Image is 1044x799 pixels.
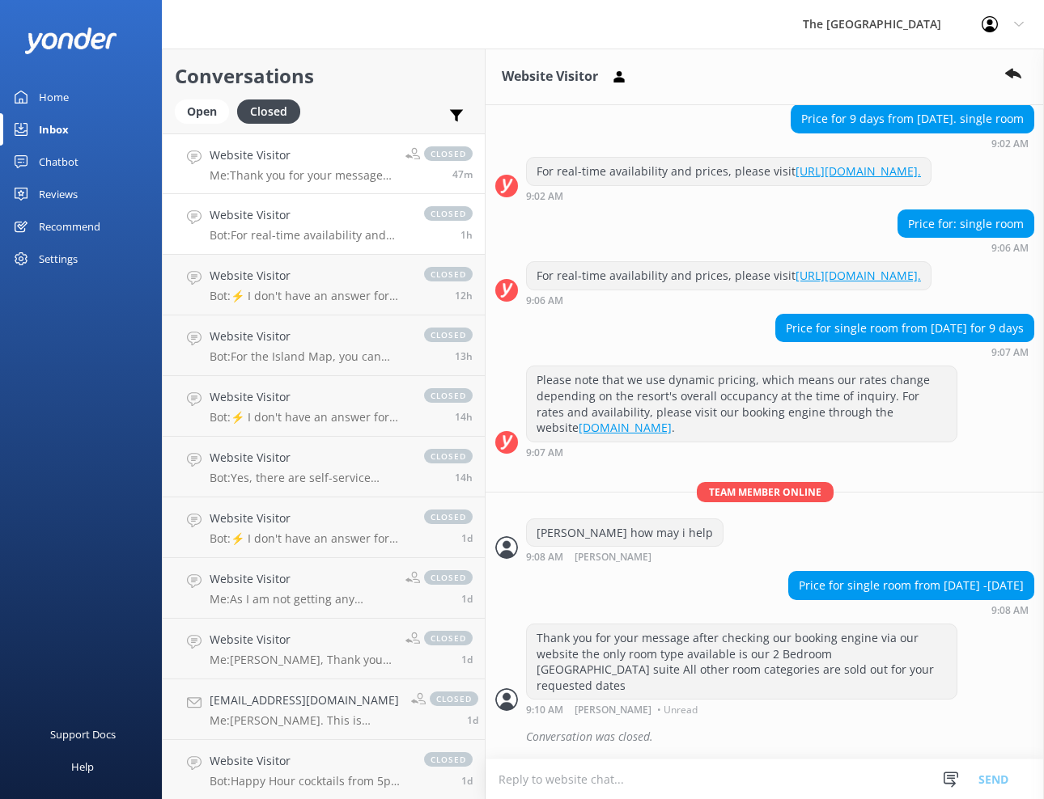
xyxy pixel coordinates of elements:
[210,328,408,345] h4: Website Visitor
[210,388,408,406] h4: Website Visitor
[575,552,651,563] span: [PERSON_NAME]
[163,133,485,194] a: Website VisitorMe:Thank you for your message after checking our booking engine via our website th...
[210,471,408,485] p: Bot: Yes, there are self-service laundry facilities available with token-operated washing, drying...
[796,163,921,179] a: [URL][DOMAIN_NAME].
[24,27,117,54] img: yonder-white-logo.png
[210,631,393,649] h4: Website Visitor
[50,718,116,750] div: Support Docs
[210,752,408,770] h4: Website Visitor
[210,168,393,183] p: Me: Thank you for your message after checking our booking engine via our website the only room ty...
[424,570,473,585] span: closed
[39,146,79,178] div: Chatbot
[991,139,1029,149] strong: 9:02 AM
[210,509,408,527] h4: Website Visitor
[237,102,308,120] a: Closed
[210,774,408,788] p: Bot: Happy Hour cocktails from 5pm to 6pm are available at [GEOGRAPHIC_DATA][PERSON_NAME].
[526,705,563,715] strong: 9:10 AM
[898,242,1034,253] div: Sep 22 2025 11:06am (UTC -10:00) Pacific/Honolulu
[526,551,724,563] div: Sep 22 2025 11:08am (UTC -10:00) Pacific/Honolulu
[163,255,485,315] a: Website VisitorBot:⚡ I don't have an answer for that in my knowledge base. Please try and rephras...
[461,592,473,606] span: Sep 21 2025 08:49am (UTC -10:00) Pacific/Honolulu
[71,750,94,783] div: Help
[527,158,931,185] div: For real-time availability and prices, please visit
[575,705,651,715] span: [PERSON_NAME]
[175,102,237,120] a: Open
[210,267,408,285] h4: Website Visitor
[579,420,672,435] a: [DOMAIN_NAME]
[455,349,473,363] span: Sep 21 2025 10:29pm (UTC -10:00) Pacific/Honolulu
[210,410,408,425] p: Bot: ⚡ I don't have an answer for that in my knowledge base. Please try and rephrase your questio...
[210,289,408,303] p: Bot: ⚡ I don't have an answer for that in my knowledge base. Please try and rephrase your questio...
[495,723,1034,750] div: 2025-09-22T21:16:13.402
[163,437,485,497] a: Website VisitorBot:Yes, there are self-service laundry facilities available with token-operated w...
[163,558,485,619] a: Website VisitorMe:As I am not getting any response, I will now close this chat box. Please feel f...
[39,178,78,210] div: Reviews
[775,346,1034,357] div: Sep 22 2025 11:07am (UTC -10:00) Pacific/Honolulu
[210,691,399,709] h4: [EMAIL_ADDRESS][DOMAIN_NAME]
[898,210,1033,238] div: Price for: single room
[526,296,563,306] strong: 9:06 AM
[526,190,932,201] div: Sep 22 2025 11:02am (UTC -10:00) Pacific/Honolulu
[527,519,723,547] div: [PERSON_NAME] how may i help
[210,592,393,607] p: Me: As I am not getting any response, I will now close this chat box. Please feel free to reach o...
[175,99,229,124] div: Open
[39,113,69,146] div: Inbox
[424,631,473,645] span: closed
[502,66,598,87] h3: Website Visitor
[461,653,473,666] span: Sep 21 2025 12:50am (UTC -10:00) Pacific/Honolulu
[424,752,473,767] span: closed
[657,705,698,715] span: • Unread
[796,268,921,283] a: [URL][DOMAIN_NAME].
[526,446,957,458] div: Sep 22 2025 11:07am (UTC -10:00) Pacific/Honolulu
[697,482,834,502] span: Team member online
[527,366,957,441] div: Please note that we use dynamic pricing, which means our rates change depending on the resort's o...
[163,376,485,437] a: Website VisitorBot:⚡ I don't have an answer for that in my knowledge base. Please try and rephras...
[791,105,1033,133] div: Price for 9 days from [DATE]. single room
[424,267,473,281] span: closed
[452,167,473,181] span: Sep 22 2025 11:10am (UTC -10:00) Pacific/Honolulu
[461,531,473,545] span: Sep 21 2025 11:16am (UTC -10:00) Pacific/Honolulu
[526,704,957,715] div: Sep 22 2025 11:10am (UTC -10:00) Pacific/Honolulu
[791,137,1034,149] div: Sep 22 2025 11:02am (UTC -10:00) Pacific/Honolulu
[210,206,408,224] h4: Website Visitor
[210,653,393,667] p: Me: [PERSON_NAME], Thank you for your inquiry about Moko Kids Club. Our Moko Kids Club (ages [DEM...
[527,624,957,699] div: Thank you for your message after checking our booking engine via our website the only room type a...
[430,691,478,706] span: closed
[39,210,100,243] div: Recommend
[210,349,408,364] p: Bot: For the Island Map, you can visit: [URL][DOMAIN_NAME]. For the resort map, go to [URL][DOMAI...
[455,471,473,484] span: Sep 21 2025 09:47pm (UTC -10:00) Pacific/Honolulu
[460,228,473,242] span: Sep 22 2025 10:27am (UTC -10:00) Pacific/Honolulu
[526,552,563,563] strong: 9:08 AM
[527,262,931,290] div: For real-time availability and prices, please visit
[163,679,485,740] a: [EMAIL_ADDRESS][DOMAIN_NAME]Me:[PERSON_NAME]. This is [PERSON_NAME] form the reservation. I will ...
[424,388,473,403] span: closed
[163,315,485,376] a: Website VisitorBot:For the Island Map, you can visit: [URL][DOMAIN_NAME]. For the resort map, go ...
[210,146,393,164] h4: Website Visitor
[163,619,485,679] a: Website VisitorMe:[PERSON_NAME], Thank you for your inquiry about Moko Kids Club. Our Moko Kids C...
[526,294,932,306] div: Sep 22 2025 11:06am (UTC -10:00) Pacific/Honolulu
[424,449,473,463] span: closed
[210,449,408,467] h4: Website Visitor
[455,289,473,302] span: Sep 21 2025 11:45pm (UTC -10:00) Pacific/Honolulu
[424,328,473,342] span: closed
[237,99,300,124] div: Closed
[210,531,408,546] p: Bot: ⚡ I don't have an answer for that in my knowledge base. Please try and rephrase your questio...
[991,606,1029,615] strong: 9:08 AM
[163,194,485,255] a: Website VisitorBot:For real-time availability and accommodation bookings, please visit [URL][DOMA...
[467,713,478,727] span: Sep 20 2025 09:23pm (UTC -10:00) Pacific/Honolulu
[424,509,473,524] span: closed
[39,81,69,113] div: Home
[789,572,1033,599] div: Price for single room from [DATE] -[DATE]
[424,146,473,161] span: closed
[210,228,408,243] p: Bot: For real-time availability and accommodation bookings, please visit [URL][DOMAIN_NAME].
[424,206,473,221] span: closed
[776,315,1033,342] div: Price for single room from [DATE] for 9 days
[39,243,78,275] div: Settings
[526,192,563,201] strong: 9:02 AM
[455,410,473,424] span: Sep 21 2025 09:56pm (UTC -10:00) Pacific/Honolulu
[210,570,393,588] h4: Website Visitor
[991,348,1029,357] strong: 9:07 AM
[788,604,1034,615] div: Sep 22 2025 11:08am (UTC -10:00) Pacific/Honolulu
[175,61,473,91] h2: Conversations
[461,774,473,788] span: Sep 20 2025 08:16pm (UTC -10:00) Pacific/Honolulu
